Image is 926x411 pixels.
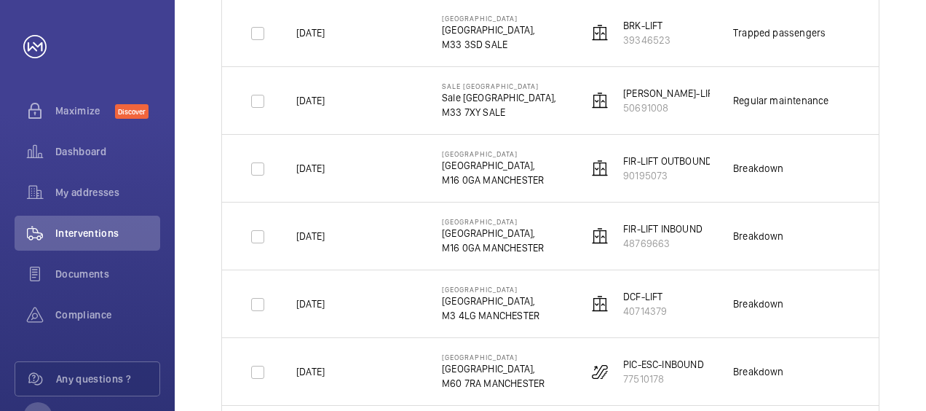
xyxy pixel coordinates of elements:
p: M16 0GA MANCHESTER [442,173,544,187]
p: FIR-LIFT OUTBOUND [623,154,712,168]
img: escalator.svg [591,363,609,380]
p: [GEOGRAPHIC_DATA], [442,361,545,376]
p: FIR-LIFT INBOUND [623,222,703,236]
div: Breakdown [733,297,784,311]
span: Any questions ? [56,372,159,386]
p: M33 3SD SALE [442,37,535,52]
p: 90195073 [623,168,712,183]
p: Sale [GEOGRAPHIC_DATA] [442,82,556,90]
span: Documents [55,267,160,281]
div: Breakdown [733,229,784,243]
div: Breakdown [733,364,784,379]
p: Sale [GEOGRAPHIC_DATA], [442,90,556,105]
span: Maximize [55,103,115,118]
p: 39346523 [623,33,670,47]
img: elevator.svg [591,92,609,109]
span: Compliance [55,308,160,322]
img: elevator.svg [591,295,609,313]
p: BRK-LIFT [623,18,670,33]
p: PIC-ESC-INBOUND [623,357,704,372]
p: [DATE] [296,26,325,40]
p: M3 4LG MANCHESTER [442,308,539,323]
div: Regular maintenance [733,93,828,108]
p: [GEOGRAPHIC_DATA] [442,217,544,226]
p: [DATE] [296,297,325,311]
p: [GEOGRAPHIC_DATA] [442,353,545,361]
div: Trapped passengers [733,26,826,40]
p: [GEOGRAPHIC_DATA], [442,226,544,240]
img: elevator.svg [591,24,609,42]
p: [DATE] [296,93,325,108]
p: [DATE] [296,161,325,176]
p: [PERSON_NAME]-LIFT [623,86,718,101]
p: [GEOGRAPHIC_DATA], [442,158,544,173]
p: [DATE] [296,364,325,379]
p: [GEOGRAPHIC_DATA], [442,294,539,308]
p: [GEOGRAPHIC_DATA] [442,285,539,294]
span: Dashboard [55,144,160,159]
p: [GEOGRAPHIC_DATA] [442,14,535,23]
p: 50691008 [623,101,718,115]
p: DCF-LIFT [623,289,667,304]
span: My addresses [55,185,160,200]
img: elevator.svg [591,160,609,177]
p: [GEOGRAPHIC_DATA], [442,23,535,37]
p: M33 7XY SALE [442,105,556,120]
p: 40714379 [623,304,667,318]
p: 77510178 [623,372,704,386]
span: Interventions [55,226,160,240]
p: 48769663 [623,236,703,251]
p: M16 0GA MANCHESTER [442,240,544,255]
p: M60 7RA MANCHESTER [442,376,545,391]
span: Discover [115,104,149,119]
img: elevator.svg [591,227,609,245]
p: [GEOGRAPHIC_DATA] [442,149,544,158]
p: [DATE] [296,229,325,243]
div: Breakdown [733,161,784,176]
